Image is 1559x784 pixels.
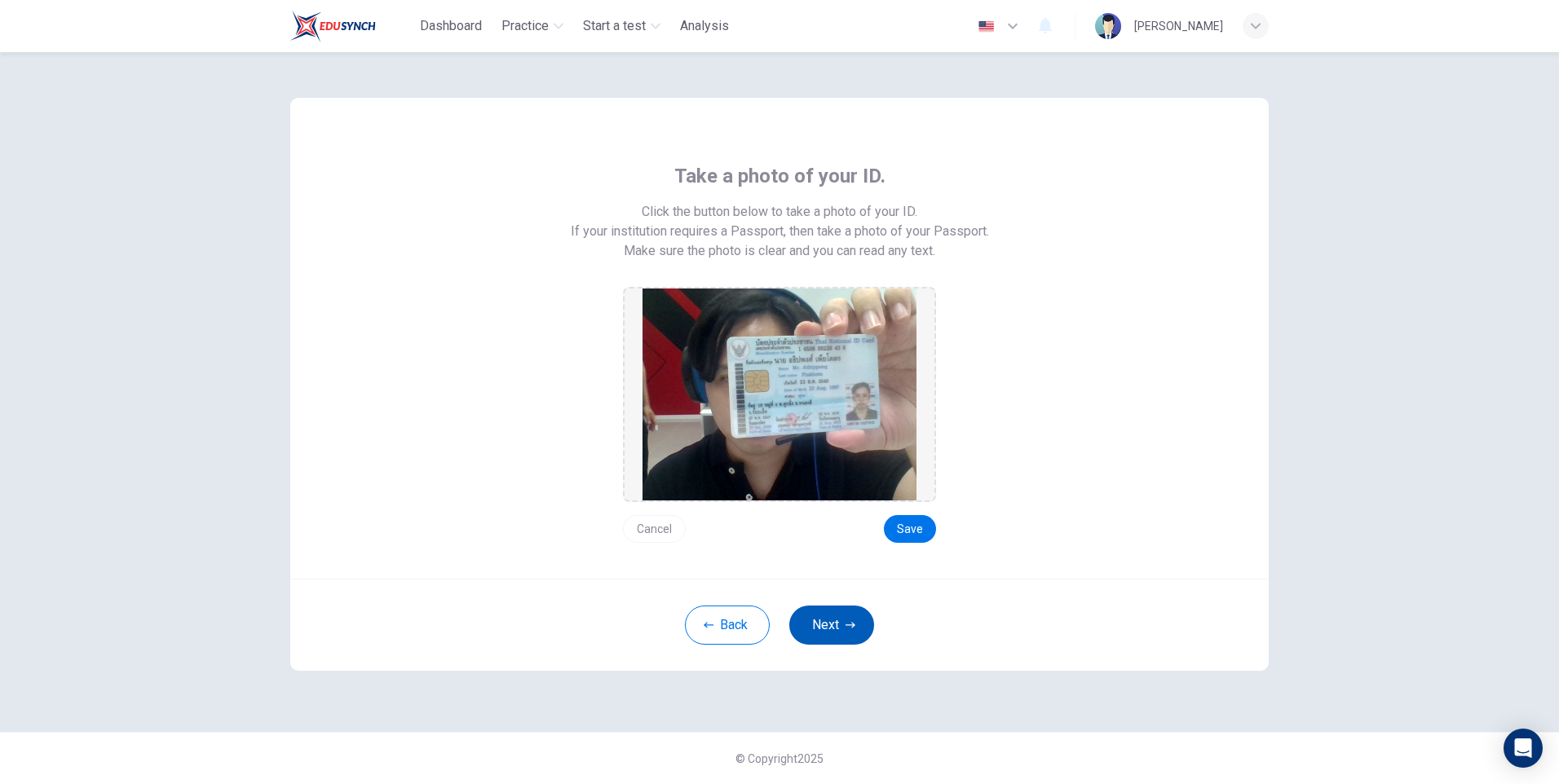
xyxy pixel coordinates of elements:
[976,20,996,33] img: en
[685,606,770,645] button: Back
[623,515,686,543] button: Cancel
[413,11,488,41] button: Dashboard
[624,241,935,261] span: Make sure the photo is clear and you can read any text.
[1134,16,1223,36] div: [PERSON_NAME]
[501,16,549,36] span: Practice
[735,752,824,765] span: © Copyright 2025
[680,16,729,36] span: Analysis
[884,515,936,543] button: Save
[290,10,376,42] img: Train Test logo
[583,16,646,36] span: Start a test
[576,11,667,41] button: Start a test
[571,202,989,241] span: Click the button below to take a photo of your ID. If your institution requires a Passport, then ...
[674,163,885,189] span: Take a photo of your ID.
[1504,729,1543,768] div: Open Intercom Messenger
[674,11,735,41] button: Analysis
[420,16,482,36] span: Dashboard
[290,10,413,42] a: Train Test logo
[1095,13,1121,39] img: Profile picture
[643,288,916,500] img: preview screemshot
[789,606,874,645] button: Next
[495,11,570,41] button: Practice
